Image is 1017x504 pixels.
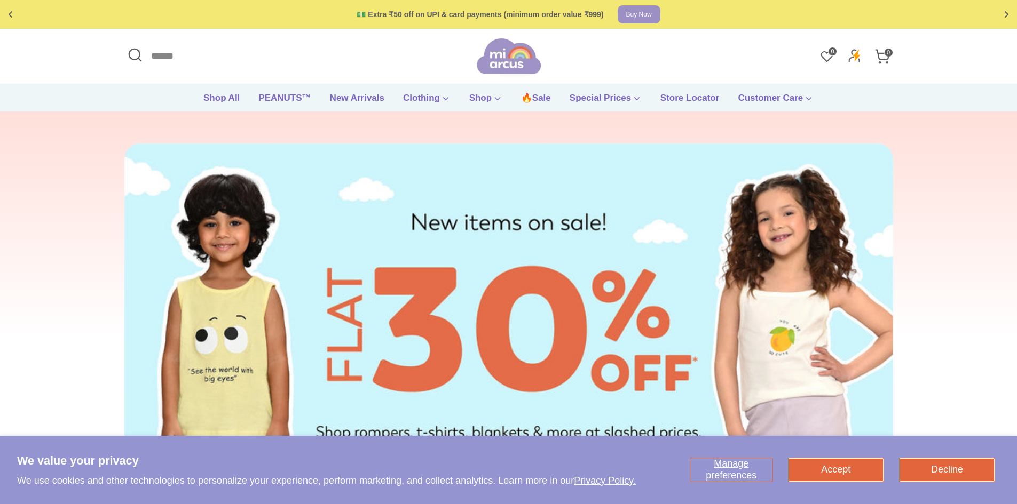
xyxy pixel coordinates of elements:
a: Store Locator [652,91,728,111]
span: 0 [884,48,893,57]
span: Manage preferences [706,458,756,481]
a: Shop [461,91,510,111]
button: Decline [900,458,995,482]
div: 💵 Extra ₹50 off on UPI & card payments (minimum order value ₹999) [357,10,603,19]
a: Buy Now [618,5,660,23]
a: Special Prices [562,91,650,111]
button: Open Search [124,44,146,66]
a: Shop All [195,91,248,111]
a: Customer Care [730,91,822,111]
a: Clothing [395,91,459,111]
img: miarcus-logo [477,37,541,76]
a: 🔥Sale [513,91,559,111]
a: New Arrivals [322,91,392,111]
button: Accept [789,458,884,482]
p: We use cookies and other technologies to personalize your experience, perform marketing, and coll... [17,475,636,487]
a: Privacy Policy. [574,475,636,486]
button: Manage preferences [690,458,772,482]
h2: We value your privacy [17,453,636,469]
a: PEANUTS™ [250,91,319,111]
span: 0 [828,47,837,56]
a: 0 [872,46,893,67]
